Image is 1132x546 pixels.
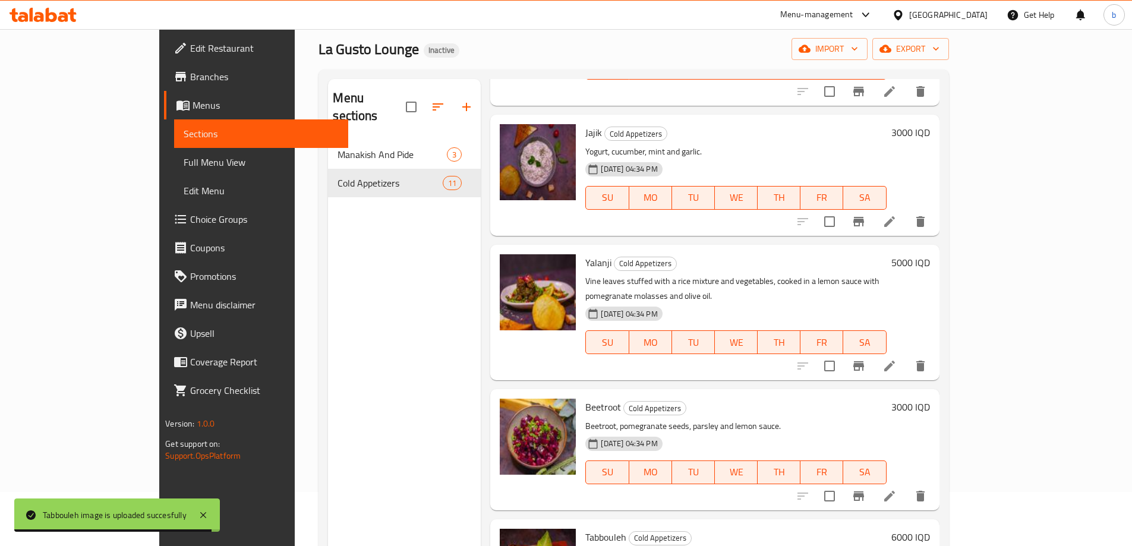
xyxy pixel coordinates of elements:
div: Manakish And Pide3 [328,140,481,169]
button: SU [585,186,629,210]
div: Cold Appetizers [623,401,686,415]
button: Branch-specific-item [844,77,873,106]
button: SA [843,186,886,210]
span: Full Menu View [184,155,339,169]
button: MO [629,186,672,210]
a: Menus [164,91,348,119]
span: SA [848,334,881,351]
span: Coverage Report [190,355,339,369]
a: Upsell [164,319,348,348]
span: [DATE] 04:34 PM [596,308,662,320]
div: items [443,176,462,190]
span: [DATE] 04:34 PM [596,163,662,175]
button: SU [585,460,629,484]
div: [GEOGRAPHIC_DATA] [909,8,988,21]
a: Coupons [164,233,348,262]
span: Tabbouleh [585,528,626,546]
span: MO [634,189,667,206]
span: 1.0.0 [197,416,215,431]
button: SU [585,330,629,354]
button: MO [629,460,672,484]
span: Select all sections [399,94,424,119]
button: SA [843,460,886,484]
button: FR [800,460,843,484]
div: Cold Appetizers11 [328,169,481,197]
span: Cold Appetizers [614,257,676,270]
button: import [792,38,868,60]
img: Yalanji [500,254,576,330]
button: export [872,38,949,60]
a: Menu disclaimer [164,291,348,319]
span: Menu disclaimer [190,298,339,312]
a: Choice Groups [164,205,348,233]
span: Select to update [817,484,842,509]
span: Select to update [817,209,842,234]
span: WE [720,463,753,481]
span: Branches [190,70,339,84]
h6: 6000 IQD [891,529,930,545]
span: Grocery Checklist [190,383,339,397]
button: TU [672,186,715,210]
button: delete [906,352,935,380]
a: Edit menu item [882,489,897,503]
span: FR [805,463,838,481]
span: TU [677,463,710,481]
button: FR [800,330,843,354]
button: Add section [452,93,481,121]
button: Branch-specific-item [844,482,873,510]
span: SA [848,189,881,206]
a: Promotions [164,262,348,291]
div: Cold Appetizers [604,127,667,141]
span: Sections [184,127,339,141]
span: TH [762,189,796,206]
span: Upsell [190,326,339,340]
a: Support.OpsPlatform [165,448,241,463]
button: WE [715,460,758,484]
span: TH [762,463,796,481]
span: FR [805,334,838,351]
div: Tabbouleh image is uploaded succesfully [43,509,187,522]
span: Select to update [817,79,842,104]
button: TU [672,330,715,354]
button: WE [715,330,758,354]
div: Cold Appetizers [629,531,692,545]
span: Sort sections [424,93,452,121]
span: 11 [443,178,461,189]
span: TU [677,189,710,206]
a: Branches [164,62,348,91]
button: Branch-specific-item [844,352,873,380]
span: export [882,42,939,56]
span: Select to update [817,354,842,378]
button: TU [672,460,715,484]
button: WE [715,186,758,210]
span: Jajik [585,124,602,141]
span: SU [591,189,624,206]
span: Cold Appetizers [624,402,686,415]
p: Beetroot, pomegranate seeds, parsley and lemon sauce. [585,419,886,434]
button: delete [906,77,935,106]
button: TH [758,186,800,210]
h6: 3000 IQD [891,124,930,141]
span: SU [591,463,624,481]
span: Version: [165,416,194,431]
p: Vine leaves stuffed with a rice mixture and vegetables, cooked in a lemon sauce with pomegranate ... [585,274,886,304]
span: SA [848,463,881,481]
h6: 3000 IQD [891,399,930,415]
button: TH [758,460,800,484]
span: Promotions [190,269,339,283]
span: Coupons [190,241,339,255]
a: Coverage Report [164,348,348,376]
span: Menus [193,98,339,112]
span: WE [720,334,753,351]
h6: 5000 IQD [891,254,930,271]
button: delete [906,482,935,510]
span: Manakish And Pide [338,147,447,162]
button: Branch-specific-item [844,207,873,236]
span: Cold Appetizers [605,127,667,141]
span: MO [634,334,667,351]
span: Yalanji [585,254,611,272]
a: Edit Restaurant [164,34,348,62]
button: FR [800,186,843,210]
img: Jajik [500,124,576,200]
